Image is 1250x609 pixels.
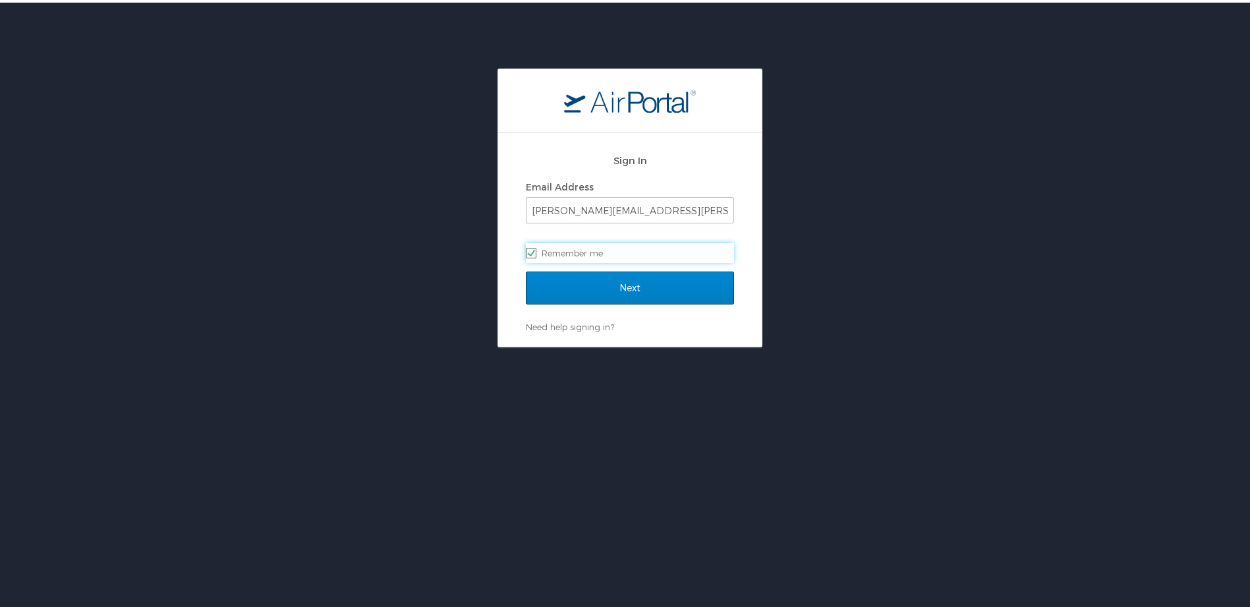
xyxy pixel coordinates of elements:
[526,241,734,260] label: Remember me
[526,150,734,165] h2: Sign In
[564,86,696,110] img: logo
[526,179,594,190] label: Email Address
[526,269,734,302] input: Next
[526,319,614,330] a: Need help signing in?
